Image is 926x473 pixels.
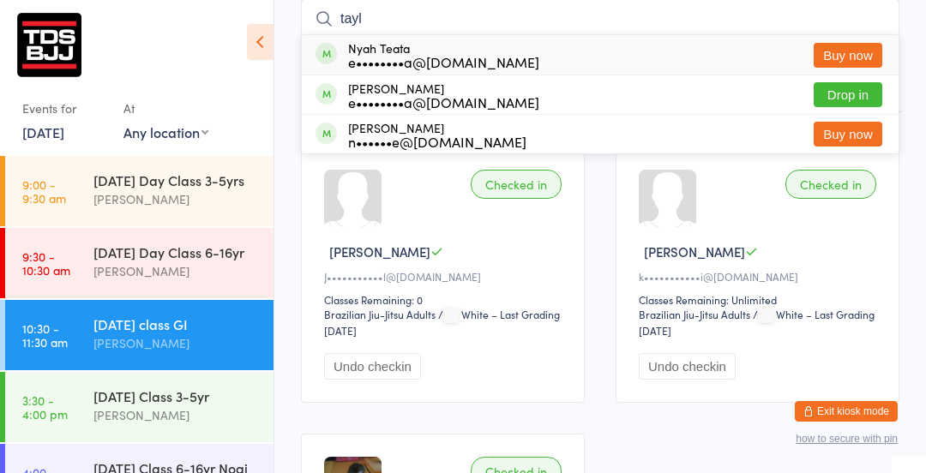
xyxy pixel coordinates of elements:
[123,123,208,141] div: Any location
[639,353,736,380] button: Undo checkin
[348,55,539,69] div: e••••••••a@[DOMAIN_NAME]
[93,386,259,405] div: [DATE] Class 3-5yr
[22,393,68,421] time: 3:30 - 4:00 pm
[348,135,526,148] div: n••••••e@[DOMAIN_NAME]
[324,353,421,380] button: Undo checkin
[348,95,539,109] div: e••••••••a@[DOMAIN_NAME]
[123,94,208,123] div: At
[324,292,567,307] div: Classes Remaining: 0
[5,156,274,226] a: 9:00 -9:30 am[DATE] Day Class 3-5yrs[PERSON_NAME]
[329,242,430,260] span: [PERSON_NAME]
[348,121,526,148] div: [PERSON_NAME]
[795,401,898,422] button: Exit kiosk mode
[814,82,882,107] button: Drop in
[644,242,745,260] span: [PERSON_NAME]
[5,372,274,442] a: 3:30 -4:00 pm[DATE] Class 3-5yr[PERSON_NAME]
[22,94,106,123] div: Events for
[22,177,66,205] time: 9:00 - 9:30 am
[93,261,259,281] div: [PERSON_NAME]
[324,307,436,321] div: Brazilian Jiu-Jitsu Adults
[5,228,274,298] a: 9:30 -10:30 am[DATE] Day Class 6-16yr[PERSON_NAME]
[22,249,70,277] time: 9:30 - 10:30 am
[639,307,750,321] div: Brazilian Jiu-Jitsu Adults
[93,333,259,353] div: [PERSON_NAME]
[93,242,259,261] div: [DATE] Day Class 6-16yr
[93,171,259,189] div: [DATE] Day Class 3-5yrs
[796,433,898,445] button: how to secure with pin
[93,189,259,209] div: [PERSON_NAME]
[348,41,539,69] div: Nyah Teata
[22,123,64,141] a: [DATE]
[814,43,882,68] button: Buy now
[639,292,881,307] div: Classes Remaining: Unlimited
[93,405,259,425] div: [PERSON_NAME]
[324,269,567,284] div: J•••••••••••l@[DOMAIN_NAME]
[22,321,68,349] time: 10:30 - 11:30 am
[814,122,882,147] button: Buy now
[471,170,562,199] div: Checked in
[348,81,539,109] div: [PERSON_NAME]
[17,13,81,77] img: gary-porter-tds-bjj
[785,170,876,199] div: Checked in
[5,300,274,370] a: 10:30 -11:30 am[DATE] class GI[PERSON_NAME]
[93,314,259,333] div: [DATE] class GI
[639,269,881,284] div: k•••••••••••i@[DOMAIN_NAME]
